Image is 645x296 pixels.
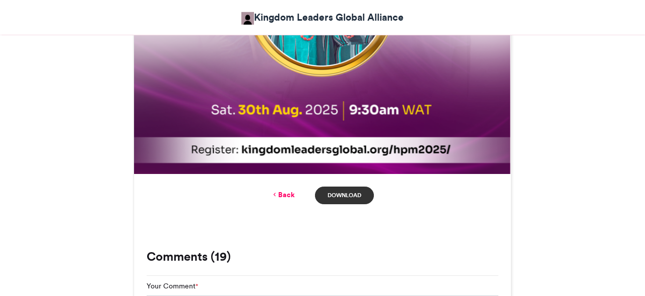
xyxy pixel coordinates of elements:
a: Back [271,190,295,200]
img: Kingdom Leaders Global Alliance [241,12,254,25]
a: Download [315,187,374,204]
a: Kingdom Leaders Global Alliance [241,10,404,25]
h3: Comments (19) [147,251,498,263]
label: Your Comment [147,281,198,291]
